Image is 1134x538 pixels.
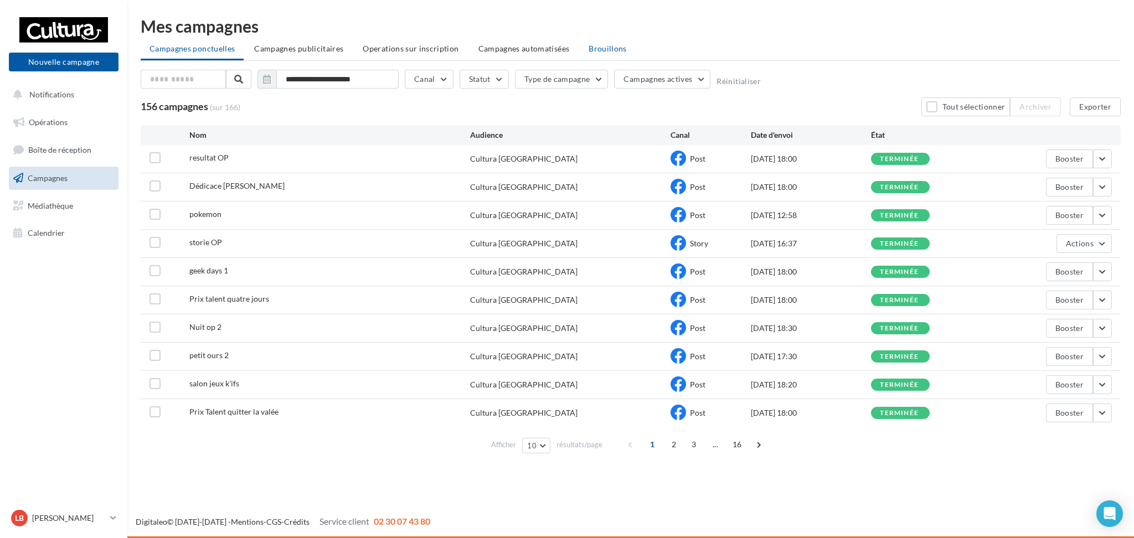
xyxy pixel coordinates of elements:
div: terminée [880,240,919,247]
span: 1 [643,436,661,453]
span: geek days 1 [189,266,228,275]
div: Mes campagnes [141,18,1121,34]
a: Médiathèque [7,194,121,218]
div: Cultura [GEOGRAPHIC_DATA] [470,182,578,193]
div: Cultura [GEOGRAPHIC_DATA] [470,323,578,334]
button: Type de campagne [515,70,609,89]
div: [DATE] 18:00 [751,407,871,418]
button: Booster [1046,206,1093,225]
button: Notifications [7,83,116,106]
span: resultat OP [189,153,229,162]
a: Calendrier [7,221,121,245]
span: Notifications [29,90,74,99]
div: [DATE] 12:58 [751,210,871,221]
div: terminée [880,156,919,163]
a: Opérations [7,111,121,134]
a: Boîte de réception [7,138,121,162]
span: Post [690,295,705,304]
span: Post [690,182,705,192]
a: Digitaleo [136,517,167,526]
span: Campagnes [28,173,68,183]
span: Prix talent quatre jours [189,294,269,303]
span: Actions [1066,239,1094,248]
div: Nom [189,130,470,141]
span: Dédicace isa bella [189,181,285,190]
button: Booster [1046,375,1093,394]
button: Canal [405,70,453,89]
button: 10 [522,438,550,453]
button: Booster [1046,403,1093,422]
button: Booster [1046,178,1093,196]
div: Cultura [GEOGRAPHIC_DATA] [470,266,578,277]
div: terminée [880,268,919,276]
button: Nouvelle campagne [9,53,118,71]
span: 3 [685,436,703,453]
button: Booster [1046,262,1093,281]
a: Crédits [284,517,310,526]
div: Cultura [GEOGRAPHIC_DATA] [470,407,578,418]
span: Campagnes publicitaires [254,44,343,53]
button: Statut [460,70,509,89]
button: Archiver [1010,97,1061,116]
span: 156 campagnes [141,100,208,112]
div: [DATE] 18:00 [751,182,871,193]
span: 16 [728,436,746,453]
span: Operations sur inscription [363,44,458,53]
span: Post [690,323,705,333]
span: Post [690,408,705,417]
div: Date d'envoi [751,130,871,141]
div: [DATE] 18:00 [751,266,871,277]
a: CGS [266,517,281,526]
span: Post [690,210,705,220]
span: 10 [527,441,537,450]
button: Booster [1046,149,1093,168]
span: Story [690,239,708,248]
button: Tout sélectionner [921,97,1010,116]
button: Exporter [1070,97,1121,116]
div: Canal [671,130,751,141]
a: Campagnes [7,167,121,190]
a: Mentions [231,517,264,526]
span: Post [690,267,705,276]
span: résultats/page [556,439,602,450]
span: ... [707,436,724,453]
div: Audience [470,130,671,141]
div: Cultura [GEOGRAPHIC_DATA] [470,294,578,306]
div: Open Intercom Messenger [1096,500,1123,527]
div: [DATE] 16:37 [751,238,871,249]
span: Nuit op 2 [189,322,221,332]
span: Opérations [29,117,68,127]
div: [DATE] 18:00 [751,153,871,164]
button: Campagnes actives [614,70,710,89]
div: terminée [880,410,919,417]
span: Boîte de réception [28,145,91,154]
p: [PERSON_NAME] [32,513,106,524]
div: terminée [880,212,919,219]
button: Actions [1056,234,1112,253]
button: Booster [1046,347,1093,366]
button: Booster [1046,319,1093,338]
div: [DATE] 18:20 [751,379,871,390]
span: Post [690,351,705,361]
div: État [871,130,991,141]
div: [DATE] 17:30 [751,351,871,362]
span: Post [690,380,705,389]
div: Cultura [GEOGRAPHIC_DATA] [470,379,578,390]
div: Cultura [GEOGRAPHIC_DATA] [470,210,578,221]
button: Booster [1046,291,1093,309]
div: Cultura [GEOGRAPHIC_DATA] [470,351,578,362]
span: LB [15,513,24,524]
span: (sur 166) [210,102,240,113]
span: Calendrier [28,228,65,237]
span: © [DATE]-[DATE] - - - [136,517,430,526]
button: Réinitialiser [717,77,761,86]
div: Cultura [GEOGRAPHIC_DATA] [470,153,578,164]
span: Service client [319,516,369,526]
span: petit ours 2 [189,350,229,360]
span: Médiathèque [28,200,73,210]
span: Campagnes actives [623,74,692,84]
div: Cultura [GEOGRAPHIC_DATA] [470,238,578,249]
div: [DATE] 18:30 [751,323,871,334]
span: Brouillons [589,44,627,53]
div: terminée [880,184,919,191]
